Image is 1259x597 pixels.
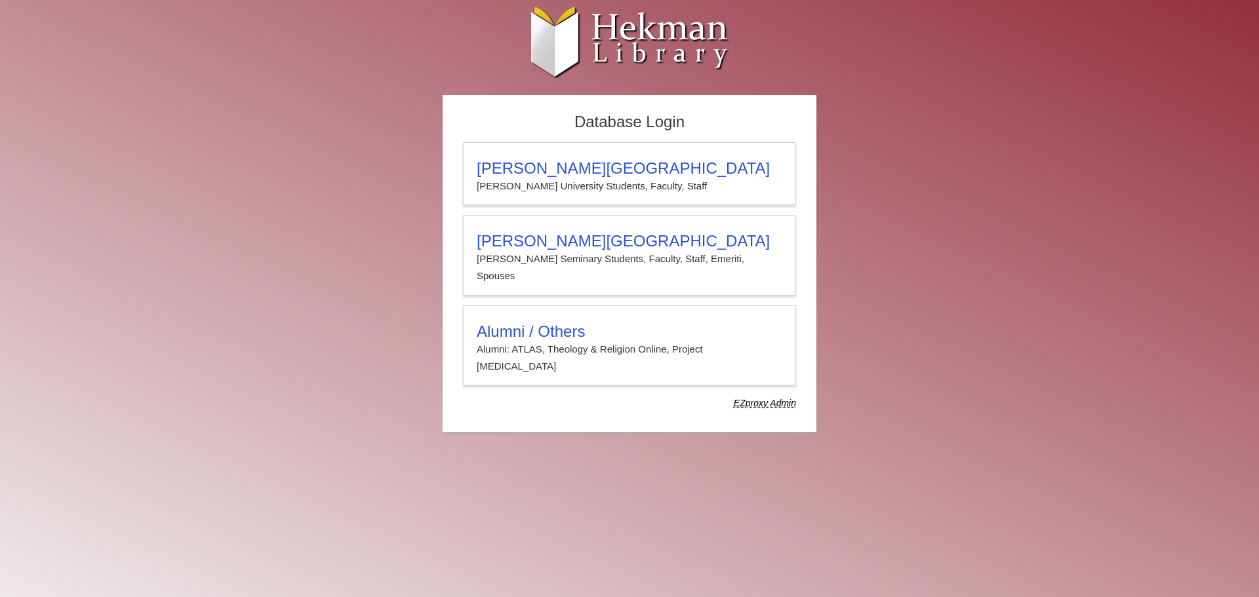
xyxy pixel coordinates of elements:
[477,232,782,250] h3: [PERSON_NAME][GEOGRAPHIC_DATA]
[477,178,782,195] p: [PERSON_NAME] University Students, Faculty, Staff
[456,109,803,136] h2: Database Login
[477,322,782,341] h3: Alumni / Others
[463,215,796,296] a: [PERSON_NAME][GEOGRAPHIC_DATA][PERSON_NAME] Seminary Students, Faculty, Staff, Emeriti, Spouses
[477,159,782,178] h3: [PERSON_NAME][GEOGRAPHIC_DATA]
[477,250,782,285] p: [PERSON_NAME] Seminary Students, Faculty, Staff, Emeriti, Spouses
[477,322,782,376] summary: Alumni / OthersAlumni: ATLAS, Theology & Religion Online, Project [MEDICAL_DATA]
[734,398,796,408] dfn: Use Alumni login
[477,341,782,376] p: Alumni: ATLAS, Theology & Religion Online, Project [MEDICAL_DATA]
[463,142,796,205] a: [PERSON_NAME][GEOGRAPHIC_DATA][PERSON_NAME] University Students, Faculty, Staff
